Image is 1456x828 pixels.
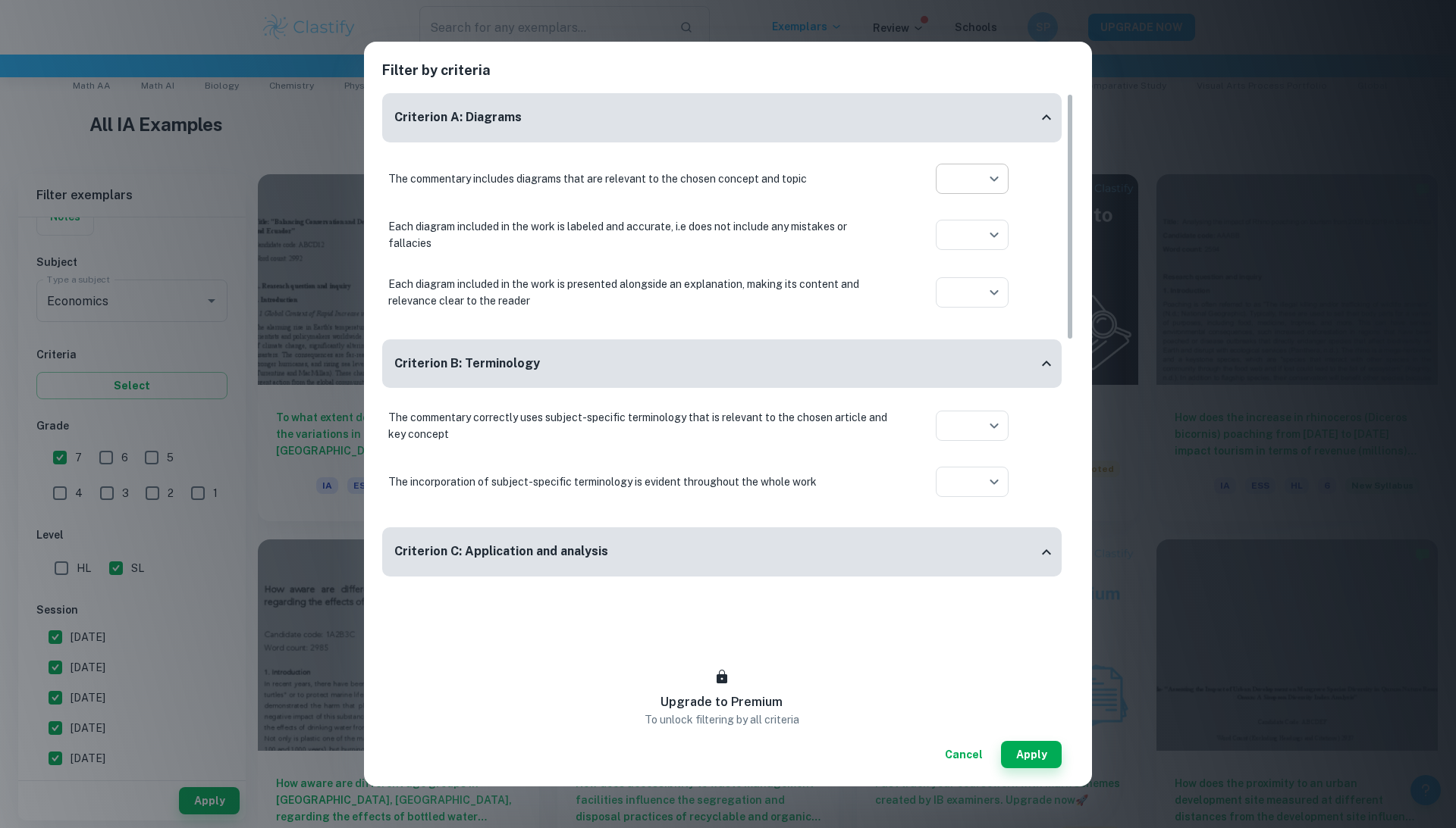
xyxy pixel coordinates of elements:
p: Each diagram included in the work is presented alongside an explanation, making its content and r... [388,276,889,309]
div: Criterion B: Terminology [382,339,1062,389]
h6: Criterion A: Diagrams [394,108,522,127]
h2: Filter by criteria [382,60,1074,93]
p: Each diagram included in the work is labeled and accurate, i.e does not include any mistakes or f... [388,218,889,252]
p: The commentary correctly uses subject-specific terminology that is relevant to the chosen article... [388,409,889,442]
div: Criterion C: Application and analysis [382,527,1062,576]
h6: Upgrade to Premium [661,693,783,711]
div: Criterion A: Diagrams [382,93,1062,142]
p: The commentary includes diagrams that are relevant to the chosen concept and topic [388,170,889,187]
p: To unlock filtering by all criteria [645,711,799,728]
h6: Criterion B: Terminology [394,355,540,373]
p: The incorporation of subject-specific terminology is evident throughout the whole work [388,473,889,490]
button: Apply [1001,741,1062,768]
button: Cancel [939,741,989,768]
h6: Criterion C: Application and analysis [394,542,608,561]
